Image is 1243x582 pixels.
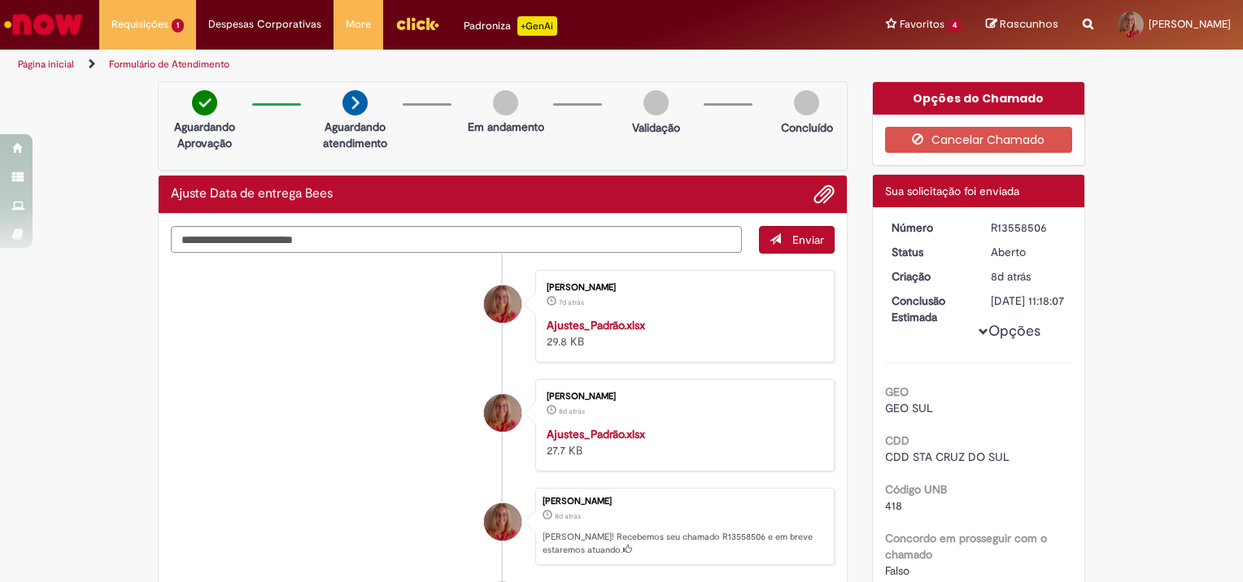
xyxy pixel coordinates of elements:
[885,563,909,578] span: Falso
[111,16,168,33] span: Requisições
[885,450,1010,464] span: CDD STA CRUZ DO SUL
[165,119,244,151] p: Aguardando Aprovação
[885,498,902,513] span: 418
[547,317,818,350] div: 29.8 KB
[547,426,818,458] div: 27.7 KB
[948,19,962,33] span: 4
[885,531,1047,562] b: Concordo em prosseguir com o chamado
[559,298,584,307] span: 7d atrás
[986,17,1058,33] a: Rascunhos
[543,497,826,506] div: [PERSON_NAME]
[794,90,819,115] img: img-circle-grey.png
[547,427,645,441] a: Ajustes_Padrão.xlsx
[1000,16,1058,32] span: Rascunhos
[171,187,333,202] h2: Ajuste Data de entrega Bees Histórico de tíquete
[559,406,585,416] time: 23/09/2025 11:17:45
[192,90,217,115] img: check-circle-green.png
[171,488,835,566] li: Nadine Klein
[885,433,909,448] b: CDD
[885,384,909,399] b: GEO
[12,50,817,80] ul: Trilhas de página
[171,226,742,254] textarea: Digite sua mensagem aqui...
[879,268,979,284] dt: Criação
[991,268,1066,284] div: 23/09/2025 11:18:04
[493,90,518,115] img: img-circle-grey.png
[468,119,544,135] p: Em andamento
[885,482,947,497] b: Código UNB
[900,16,944,33] span: Favoritos
[813,184,835,205] button: Adicionar anexos
[316,119,395,151] p: Aguardando atendimento
[484,285,521,323] div: Nadine Klein
[885,401,933,415] span: GEO SUL
[109,58,229,71] a: Formulário de Atendimento
[991,293,1066,309] div: [DATE] 11:18:07
[547,392,818,402] div: [PERSON_NAME]
[517,16,557,36] p: +GenAi
[632,119,680,136] p: Validação
[879,293,979,325] dt: Conclusão Estimada
[991,219,1066,236] div: R13558506
[559,406,585,416] span: 8d atrás
[781,119,833,136] p: Concluído
[873,82,1085,115] div: Opções do Chamado
[18,58,74,71] a: Página inicial
[885,127,1073,153] button: Cancelar Chamado
[464,16,557,36] div: Padroniza
[1149,17,1231,31] span: [PERSON_NAME]
[879,219,979,236] dt: Número
[643,90,669,115] img: img-circle-grey.png
[2,8,85,41] img: ServiceNow
[547,318,645,332] a: Ajustes_Padrão.xlsx
[342,90,368,115] img: arrow-next.png
[759,226,835,254] button: Enviar
[879,244,979,260] dt: Status
[885,184,1019,198] span: Sua solicitação foi enviada
[559,298,584,307] time: 24/09/2025 14:21:45
[555,511,581,521] span: 8d atrás
[792,232,824,247] span: Enviar
[991,244,1066,260] div: Aberto
[484,503,521,541] div: Nadine Klein
[543,531,826,556] p: [PERSON_NAME]! Recebemos seu chamado R13558506 e em breve estaremos atuando.
[547,283,818,293] div: [PERSON_NAME]
[395,11,439,36] img: click_logo_yellow_360x200.png
[555,511,581,521] time: 23/09/2025 11:18:04
[991,269,1031,284] span: 8d atrás
[208,16,321,33] span: Despesas Corporativas
[484,394,521,432] div: Nadine Klein
[346,16,371,33] span: More
[172,19,184,33] span: 1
